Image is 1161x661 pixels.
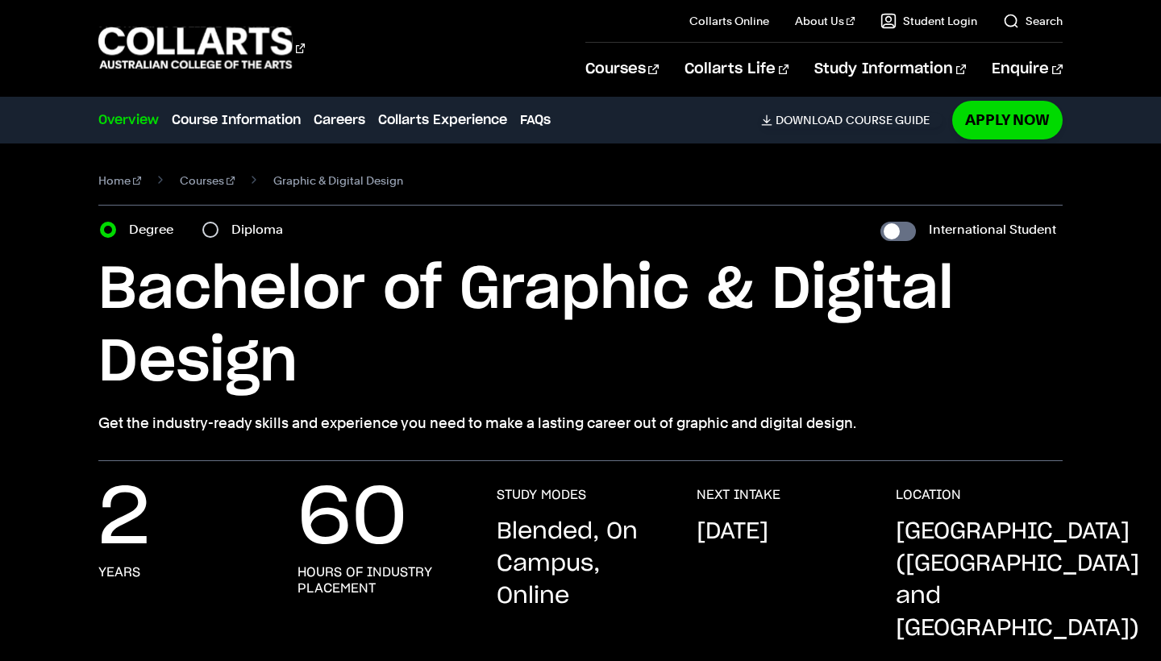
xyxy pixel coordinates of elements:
[273,169,403,192] span: Graphic & Digital Design
[1003,13,1063,29] a: Search
[98,564,140,580] h3: years
[795,13,855,29] a: About Us
[98,25,305,71] div: Go to homepage
[231,218,293,241] label: Diploma
[896,487,961,503] h3: LOCATION
[776,113,843,127] span: Download
[98,169,141,192] a: Home
[761,113,943,127] a: DownloadCourse Guide
[520,110,551,130] a: FAQs
[98,412,1062,434] p: Get the industry-ready skills and experience you need to make a lasting career out of graphic and...
[497,487,586,503] h3: STUDY MODES
[896,516,1139,645] p: [GEOGRAPHIC_DATA] ([GEOGRAPHIC_DATA] and [GEOGRAPHIC_DATA])
[689,13,769,29] a: Collarts Online
[378,110,507,130] a: Collarts Experience
[697,487,780,503] h3: NEXT INTAKE
[98,254,1062,399] h1: Bachelor of Graphic & Digital Design
[172,110,301,130] a: Course Information
[98,487,150,551] p: 2
[497,516,664,613] p: Blended, On Campus, Online
[585,43,659,96] a: Courses
[129,218,183,241] label: Degree
[992,43,1062,96] a: Enquire
[98,110,159,130] a: Overview
[180,169,235,192] a: Courses
[814,43,966,96] a: Study Information
[697,516,768,548] p: [DATE]
[929,218,1056,241] label: International Student
[298,487,407,551] p: 60
[952,101,1063,139] a: Apply Now
[298,564,464,597] h3: hours of industry placement
[685,43,789,96] a: Collarts Life
[880,13,977,29] a: Student Login
[314,110,365,130] a: Careers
